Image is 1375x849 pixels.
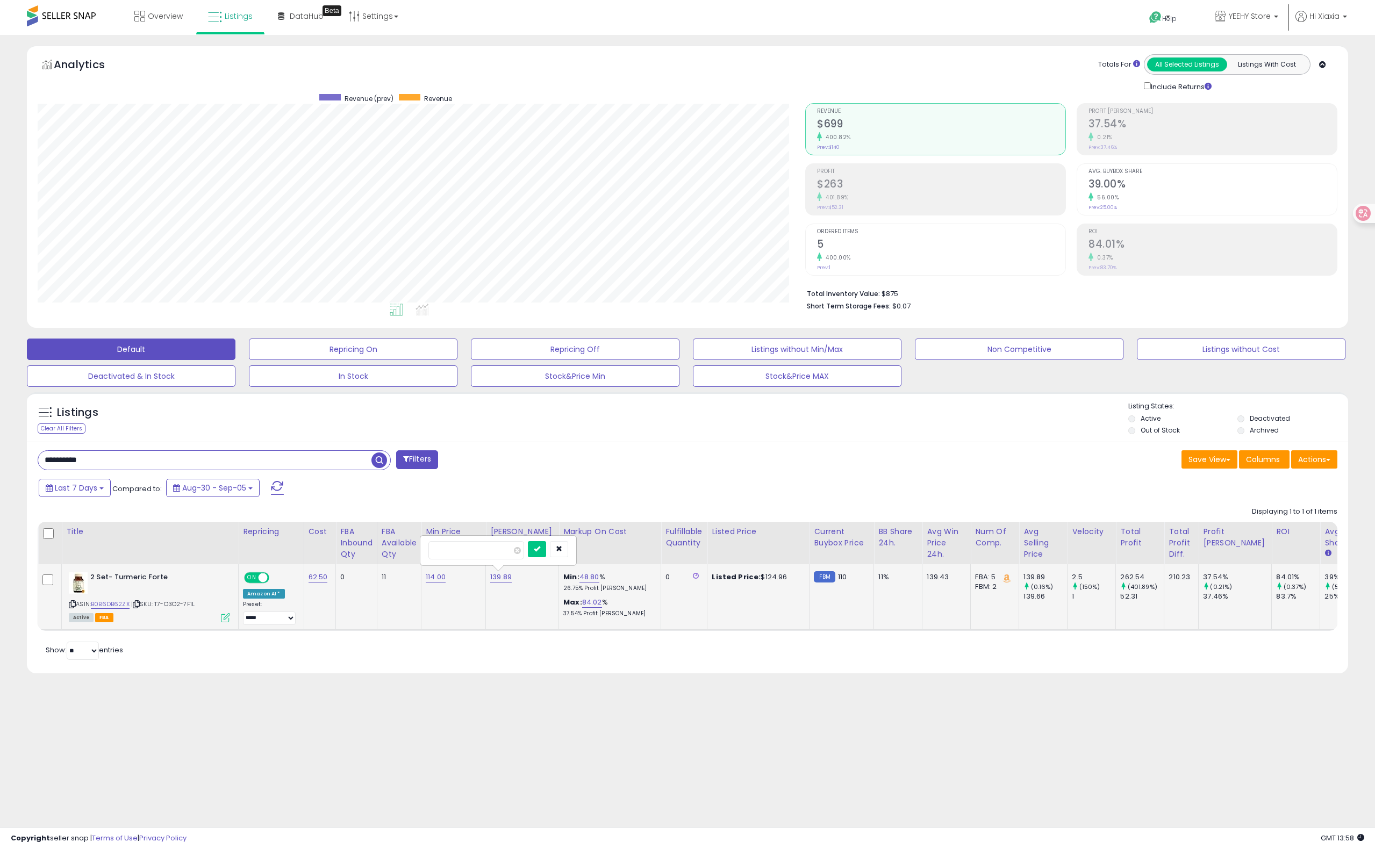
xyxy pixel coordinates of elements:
[323,5,341,16] div: Tooltip anchor
[1291,450,1337,469] button: Actions
[1128,401,1348,412] p: Listing States:
[426,572,446,582] a: 114.00
[927,526,966,560] div: Avg Win Price 24h.
[1252,507,1337,517] div: Displaying 1 to 1 of 1 items
[817,204,843,211] small: Prev: $52.31
[1284,582,1307,591] small: (0.37%)
[814,571,835,582] small: FBM
[579,572,599,582] a: 48.80
[1120,572,1164,582] div: 262.54
[1141,414,1161,423] label: Active
[817,144,840,150] small: Prev: $140
[563,526,656,537] div: Markup on Cost
[559,522,661,564] th: The percentage added to the cost of goods (COGS) that forms the calculator for Min & Max prices.
[1229,11,1271,21] span: YEEHY Store
[665,572,699,582] div: 0
[1088,144,1117,150] small: Prev: 37.46%
[1093,193,1119,202] small: 56.00%
[1169,526,1194,560] div: Total Profit Diff.
[426,526,481,537] div: Min Price
[1295,11,1347,35] a: Hi Xiaxia
[1136,80,1224,92] div: Include Returns
[1088,204,1117,211] small: Prev: 25.00%
[1093,133,1113,141] small: 0.21%
[1203,572,1271,582] div: 37.54%
[1137,339,1345,360] button: Listings without Cost
[915,339,1123,360] button: Non Competitive
[95,613,113,622] span: FBA
[807,301,891,311] b: Short Term Storage Fees:
[1023,572,1067,582] div: 139.89
[1120,526,1159,549] div: Total Profit
[38,423,85,434] div: Clear All Filters
[1128,582,1157,591] small: (401.89%)
[69,572,88,594] img: 41gk9tZzpVL._SL40_.jpg
[892,301,911,311] span: $0.07
[1149,11,1162,24] i: Get Help
[1023,592,1067,601] div: 139.66
[1324,572,1368,582] div: 39%
[69,572,230,621] div: ASIN:
[563,572,653,592] div: %
[1210,582,1232,591] small: (0.21%)
[290,11,324,21] span: DataHub
[69,613,94,622] span: All listings currently available for purchase on Amazon
[822,133,851,141] small: 400.82%
[225,11,253,21] span: Listings
[927,572,962,582] div: 139.43
[1203,592,1271,601] div: 37.46%
[807,286,1329,299] li: $875
[249,339,457,360] button: Repricing On
[822,254,851,262] small: 400.00%
[1169,572,1190,582] div: 210.23
[1276,526,1315,537] div: ROI
[1098,60,1140,70] div: Totals For
[90,572,221,585] b: 2 Set- Turmeric Forte
[382,572,413,582] div: 11
[1147,57,1227,71] button: All Selected Listings
[1088,178,1337,192] h2: 39.00%
[712,572,761,582] b: Listed Price:
[1162,14,1177,23] span: Help
[665,526,703,549] div: Fulfillable Quantity
[1276,572,1320,582] div: 84.01%
[712,526,805,537] div: Listed Price
[1088,264,1116,271] small: Prev: 83.70%
[345,94,393,103] span: Revenue (prev)
[1250,414,1290,423] label: Deactivated
[54,57,126,75] h5: Analytics
[340,526,373,560] div: FBA inbound Qty
[309,572,328,582] a: 62.50
[243,526,299,537] div: Repricing
[1031,582,1054,591] small: (0.16%)
[975,526,1014,549] div: Num of Comp.
[1227,57,1307,71] button: Listings With Cost
[1309,11,1340,21] span: Hi Xiaxia
[1088,109,1337,114] span: Profit [PERSON_NAME]
[838,572,847,582] span: 110
[249,365,457,387] button: In Stock
[1088,229,1337,235] span: ROI
[1324,549,1331,558] small: Avg BB Share.
[148,11,183,21] span: Overview
[91,600,130,609] a: B0B6DB62ZX
[268,573,285,582] span: OFF
[27,339,235,360] button: Default
[693,339,901,360] button: Listings without Min/Max
[131,600,195,608] span: | SKU: T7-O3O2-7F1L
[1141,3,1198,35] a: Help
[693,365,901,387] button: Stock&Price MAX
[1324,526,1364,549] div: Avg BB Share
[1072,572,1115,582] div: 2.5
[471,339,679,360] button: Repricing Off
[817,264,830,271] small: Prev: 1
[878,572,914,582] div: 11%
[66,526,234,537] div: Title
[309,526,332,537] div: Cost
[243,589,285,599] div: Amazon AI *
[817,109,1065,114] span: Revenue
[1079,582,1100,591] small: (150%)
[975,572,1011,582] div: FBA: 5
[1088,169,1337,175] span: Avg. Buybox Share
[817,178,1065,192] h2: $263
